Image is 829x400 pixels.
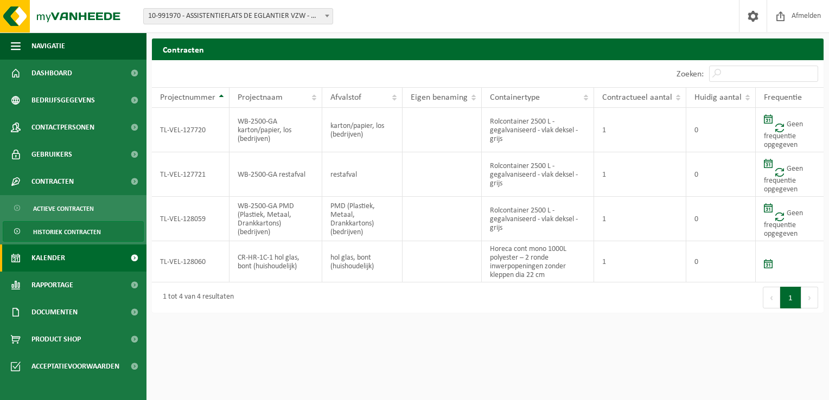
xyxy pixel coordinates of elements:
[229,241,322,282] td: CR-HR-1C-1 hol glas, bont (huishoudelijk)
[694,93,742,102] span: Huidig aantal
[482,241,595,282] td: Horeca cont mono 1000L polyester – 2 ronde inwerpopeningen zonder kleppen dia 22 cm
[229,108,322,152] td: WB-2500-GA karton/papier, los (bedrijven)
[31,272,73,299] span: Rapportage
[31,60,72,87] span: Dashboard
[31,299,78,326] span: Documenten
[594,108,686,152] td: 1
[490,93,540,102] span: Containertype
[686,108,756,152] td: 0
[31,244,65,272] span: Kalender
[594,152,686,197] td: 1
[152,38,824,60] h2: Contracten
[31,326,81,353] span: Product Shop
[482,152,595,197] td: Rolcontainer 2500 L - gegalvaniseerd - vlak deksel - grijs
[686,241,756,282] td: 0
[3,198,144,218] a: Actieve contracten
[763,287,780,308] button: Previous
[33,198,94,219] span: Actieve contracten
[144,9,333,24] span: 10-991970 - ASSISTENTIEFLATS DE EGLANTIER VZW - WEVELGEM
[152,241,229,282] td: TL-VEL-128060
[686,197,756,241] td: 0
[801,287,818,308] button: Next
[143,8,333,24] span: 10-991970 - ASSISTENTIEFLATS DE EGLANTIER VZW - WEVELGEM
[322,152,402,197] td: restafval
[482,108,595,152] td: Rolcontainer 2500 L - gegalvaniseerd - vlak deksel - grijs
[756,108,824,152] td: Geen frequentie opgegeven
[33,222,101,242] span: Historiek contracten
[229,197,322,241] td: WB-2500-GA PMD (Plastiek, Metaal, Drankkartons) (bedrijven)
[31,168,74,195] span: Contracten
[602,93,672,102] span: Contractueel aantal
[677,70,704,79] label: Zoeken:
[152,152,229,197] td: TL-VEL-127721
[31,114,94,141] span: Contactpersonen
[322,241,402,282] td: hol glas, bont (huishoudelijk)
[229,152,322,197] td: WB-2500-GA restafval
[594,241,686,282] td: 1
[3,221,144,242] a: Historiek contracten
[152,108,229,152] td: TL-VEL-127720
[31,141,72,168] span: Gebruikers
[157,288,234,307] div: 1 tot 4 van 4 resultaten
[594,197,686,241] td: 1
[686,152,756,197] td: 0
[322,197,402,241] td: PMD (Plastiek, Metaal, Drankkartons) (bedrijven)
[780,287,801,308] button: 1
[152,197,229,241] td: TL-VEL-128059
[330,93,361,102] span: Afvalstof
[322,108,402,152] td: karton/papier, los (bedrijven)
[238,93,283,102] span: Projectnaam
[482,197,595,241] td: Rolcontainer 2500 L - gegalvaniseerd - vlak deksel - grijs
[31,353,119,380] span: Acceptatievoorwaarden
[411,93,468,102] span: Eigen benaming
[756,197,824,241] td: Geen frequentie opgegeven
[31,87,95,114] span: Bedrijfsgegevens
[756,152,824,197] td: Geen frequentie opgegeven
[31,33,65,60] span: Navigatie
[764,93,802,102] span: Frequentie
[160,93,215,102] span: Projectnummer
